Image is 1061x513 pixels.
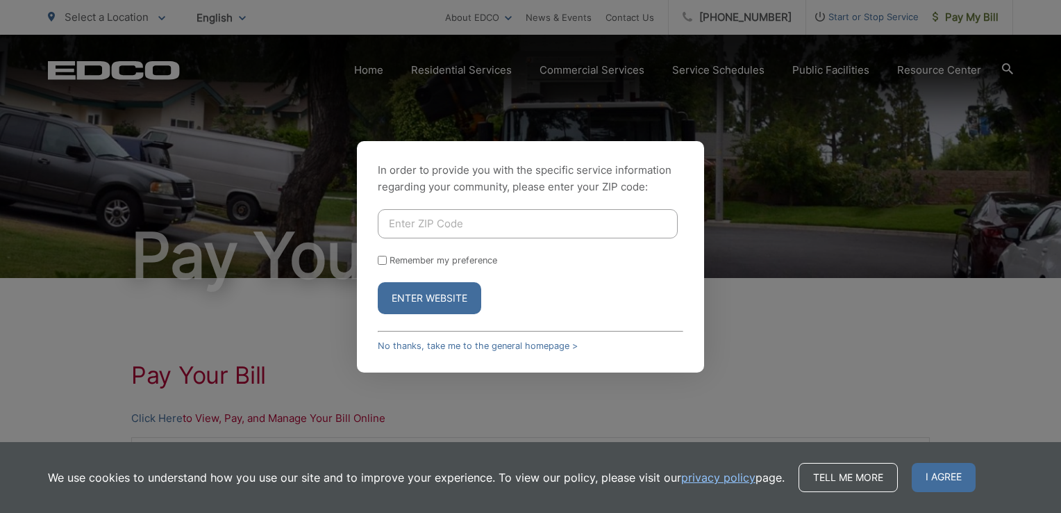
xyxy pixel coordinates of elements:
p: We use cookies to understand how you use our site and to improve your experience. To view our pol... [48,469,785,486]
a: No thanks, take me to the general homepage > [378,341,578,351]
a: privacy policy [681,469,755,486]
button: Enter Website [378,282,481,314]
a: Tell me more [799,463,898,492]
label: Remember my preference [390,255,497,266]
input: Enter ZIP Code [378,209,678,238]
span: I agree [912,463,976,492]
p: In order to provide you with the specific service information regarding your community, please en... [378,162,683,195]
